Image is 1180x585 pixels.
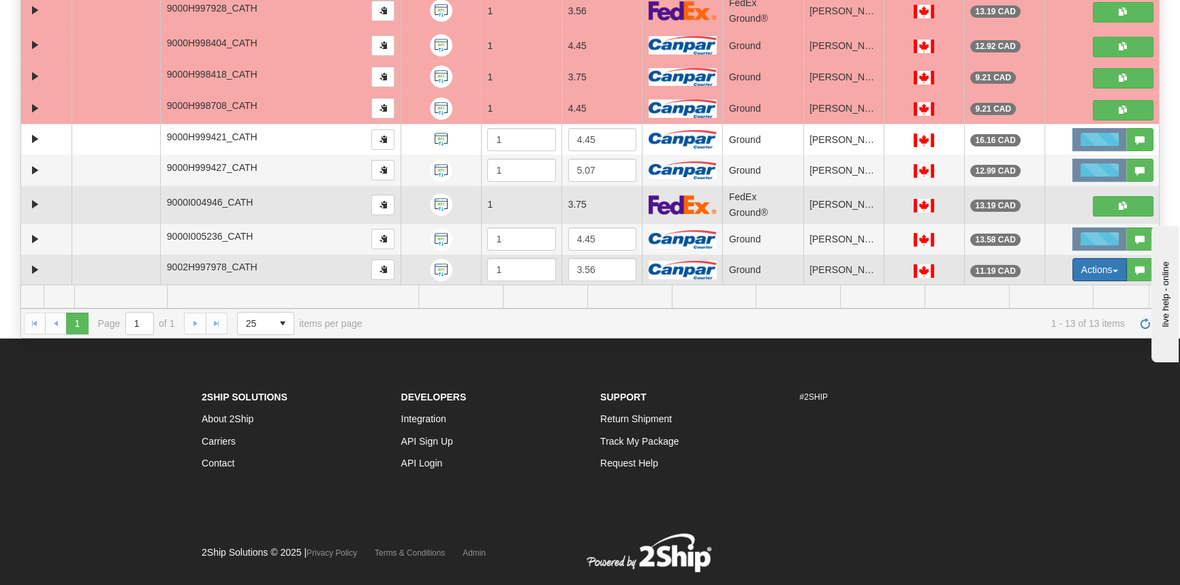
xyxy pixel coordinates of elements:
[1072,258,1127,281] button: Actions
[1093,100,1153,121] button: Shipping Documents
[487,103,493,114] span: 1
[914,5,934,18] img: CA
[371,160,394,180] button: Copy to clipboard
[649,68,717,86] img: Canpar
[202,458,234,469] a: Contact
[568,72,587,82] span: 3.75
[463,548,486,558] a: Admin
[1093,68,1153,89] button: Shipping Documents
[27,37,44,54] a: Expand
[27,131,44,148] a: Expand
[1093,2,1153,22] button: Shipping Documents
[600,413,672,424] a: Return Shipment
[914,71,934,84] img: CA
[914,133,934,147] img: CA
[430,228,452,251] img: API
[722,30,803,61] td: Ground
[970,265,1020,277] div: 11.19 CAD
[722,186,803,224] td: FedEx Ground®
[202,547,357,558] span: 2Ship Solutions © 2025 |
[803,30,884,61] td: [PERSON_NAME]
[649,161,717,180] img: Canpar
[167,262,258,272] span: 9002H997978_CATH
[568,40,587,51] span: 4.45
[1093,37,1153,57] button: Shipping Documents
[970,5,1020,18] div: 13.19 CAD
[487,5,493,16] span: 1
[600,458,658,469] a: Request Help
[167,37,258,48] span: 9000H998404_CATH
[371,229,394,249] button: Copy to clipboard
[803,186,884,224] td: [PERSON_NAME]
[803,255,884,285] td: [PERSON_NAME]
[98,312,175,335] span: Page of 1
[430,34,452,57] img: API
[568,5,587,16] span: 3.56
[568,199,587,210] span: 3.75
[202,413,253,424] a: About 2Ship
[430,193,452,216] img: API
[167,3,258,14] span: 9000H997928_CATH
[970,134,1020,146] div: 16.16 CAD
[371,1,394,21] button: Copy to clipboard
[371,259,394,280] button: Copy to clipboard
[914,39,934,53] img: CA
[914,164,934,178] img: CA
[202,392,288,402] strong: 2Ship Solutions
[401,458,443,469] a: API Login
[167,69,258,80] span: 9000H998418_CATH
[1093,196,1153,217] button: Shipping Documents
[430,159,452,182] img: API
[970,103,1016,115] div: 9.21 CAD
[970,200,1020,212] div: 13.19 CAD
[487,72,493,82] span: 1
[401,436,453,447] a: API Sign Up
[167,162,258,173] span: 9000H999427_CATH
[167,100,258,111] span: 9000H998708_CATH
[803,224,884,255] td: [PERSON_NAME]
[371,67,394,87] button: Copy to clipboard
[970,72,1016,84] div: 9.21 CAD
[970,40,1020,52] div: 12.92 CAD
[914,233,934,247] img: CA
[401,413,446,424] a: Integration
[371,129,394,150] button: Copy to clipboard
[970,234,1020,246] div: 13.58 CAD
[722,61,803,93] td: Ground
[237,312,362,335] span: items per page
[803,155,884,185] td: [PERSON_NAME]
[914,102,934,116] img: CA
[722,224,803,255] td: Ground
[800,393,979,402] h6: #2SHIP
[649,230,717,249] img: Canpar
[10,12,126,22] div: live help - online
[722,93,803,124] td: Ground
[803,124,884,155] td: [PERSON_NAME]
[649,99,717,118] img: Canpar
[430,97,452,120] img: API
[167,231,253,242] span: 9000I005236_CATH
[1149,223,1179,362] iframe: chat widget
[722,124,803,155] td: Ground
[167,197,253,208] span: 9000I004946_CATH
[649,130,717,148] img: Canpar
[66,313,88,334] span: Page 1
[371,195,394,215] button: Copy to clipboard
[914,199,934,212] img: CA
[914,264,934,278] img: CA
[600,436,679,447] a: Track My Package
[722,155,803,185] td: Ground
[272,313,294,334] span: select
[803,61,884,93] td: [PERSON_NAME]
[430,128,452,151] img: API
[649,36,717,54] img: Canpar
[375,548,445,558] a: Terms & Conditions
[1134,313,1156,334] a: Refresh
[970,165,1020,177] div: 12.99 CAD
[722,255,803,285] td: Ground
[430,65,452,88] img: API
[568,103,587,114] span: 4.45
[430,259,452,281] img: API
[246,317,264,330] span: 25
[371,98,394,118] button: Copy to clipboard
